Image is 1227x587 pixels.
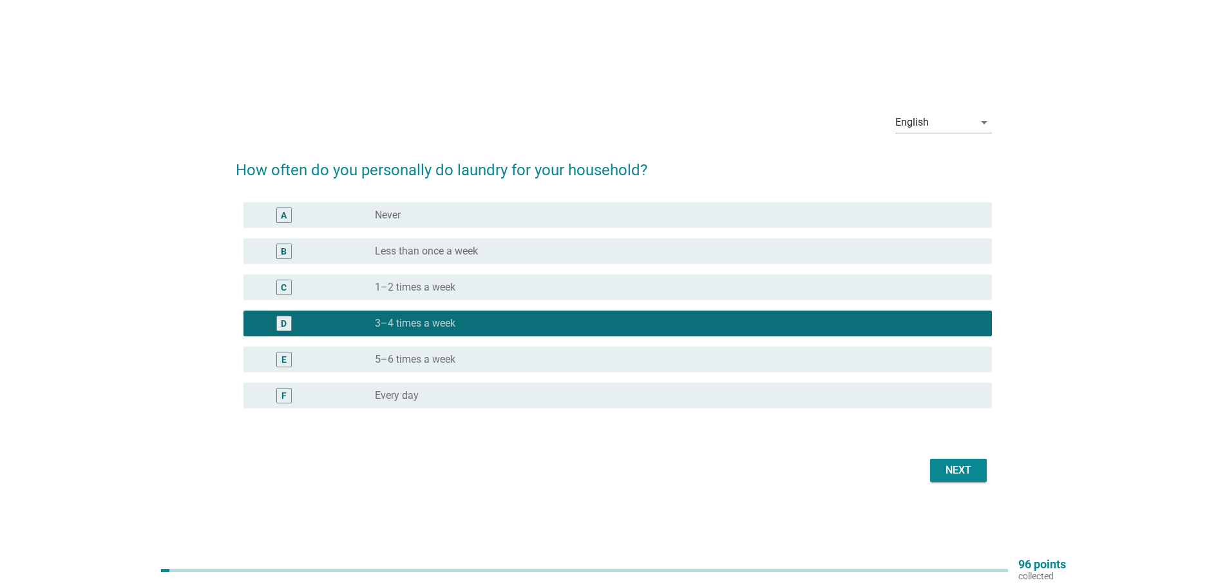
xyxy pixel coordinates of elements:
[281,352,287,366] div: E
[375,245,478,258] label: Less than once a week
[281,208,287,222] div: A
[236,146,992,182] h2: How often do you personally do laundry for your household?
[976,115,992,130] i: arrow_drop_down
[281,244,287,258] div: B
[1018,559,1066,570] p: 96 points
[375,353,455,366] label: 5–6 times a week
[375,389,419,402] label: Every day
[895,117,929,128] div: English
[281,316,287,330] div: D
[375,281,455,294] label: 1–2 times a week
[281,280,287,294] div: C
[940,463,976,478] div: Next
[930,459,987,482] button: Next
[281,389,287,402] div: F
[375,209,401,222] label: Never
[375,317,455,330] label: 3–4 times a week
[1018,570,1066,582] p: collected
